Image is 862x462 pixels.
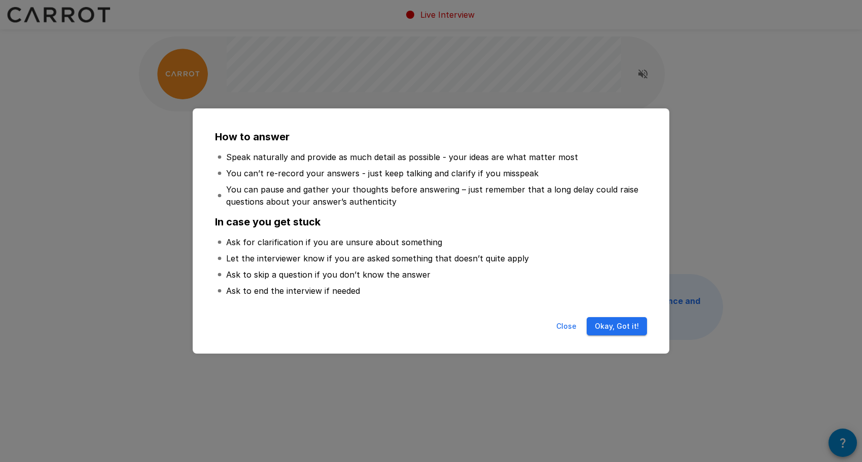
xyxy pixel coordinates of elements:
[226,167,538,179] p: You can’t re-record your answers - just keep talking and clarify if you misspeak
[215,131,290,143] b: How to answer
[226,151,578,163] p: Speak naturally and provide as much detail as possible - your ideas are what matter most
[215,216,320,228] b: In case you get stuck
[226,252,529,264] p: Let the interviewer know if you are asked something that doesn’t quite apply
[587,317,647,336] button: Okay, Got it!
[550,317,583,336] button: Close
[226,236,442,248] p: Ask for clarification if you are unsure about something
[226,183,645,208] p: You can pause and gather your thoughts before answering – just remember that a long delay could r...
[226,268,430,281] p: Ask to skip a question if you don’t know the answer
[226,285,360,297] p: Ask to end the interview if needed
